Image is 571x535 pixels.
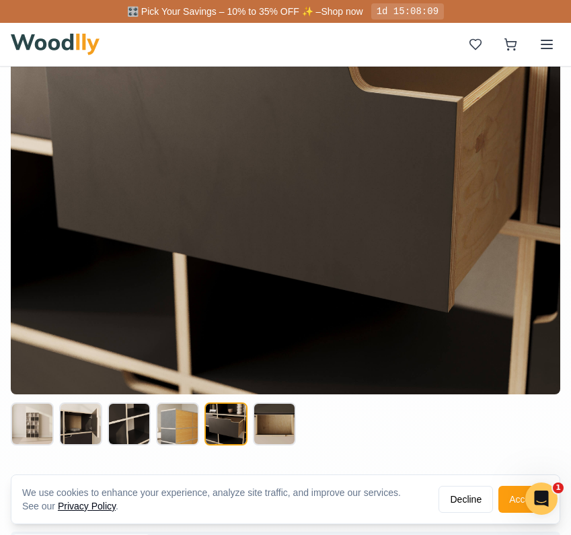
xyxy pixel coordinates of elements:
[344,384,553,396] div: Height
[13,347,40,373] button: Show Dimensions
[58,419,116,430] a: Privacy Policy
[101,384,309,396] div: Width
[13,313,40,340] button: Open All Doors and Drawers
[24,19,46,40] button: Toggle price visibility
[13,279,40,306] button: View Gallery
[22,486,428,513] div: We use cookies to enhance your experience, analyze site traffic, and improve our services. See our .
[371,3,444,20] div: 1d 15:08:09
[204,23,283,36] button: Pick Your Discount
[498,486,549,513] button: Accept
[498,404,549,431] button: Accept
[22,404,428,431] div: We use cookies to enhance your experience, analyze site traffic, and improve our services. See our .
[553,483,564,493] span: 1
[525,483,558,515] iframe: Intercom live chat
[11,34,100,55] img: Woodlly
[14,279,40,306] img: Gallery
[58,501,116,511] a: Privacy Policy
[321,6,363,17] a: Shop now
[127,6,321,17] span: 🎛️ Pick Your Savings – 10% to 35% OFF ✨ –
[439,486,493,513] button: Decline
[439,404,493,431] button: Decline
[153,20,198,40] button: 20% off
